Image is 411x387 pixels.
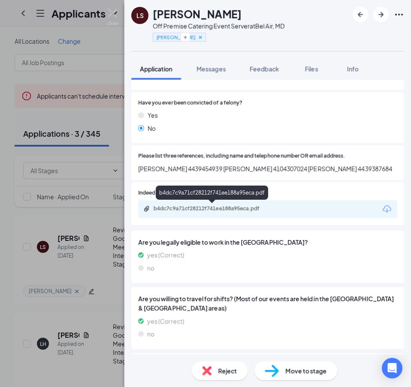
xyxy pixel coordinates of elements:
span: [PERSON_NAME] [157,33,195,41]
span: Messages [196,65,226,73]
span: Feedback [250,65,279,73]
div: b4dc7c9a71cf28212f741ee188a95eca.pdf [154,205,274,212]
button: ArrowLeftNew [353,7,368,22]
div: Open Intercom Messenger [382,358,402,378]
span: Yes [148,111,158,120]
span: [PERSON_NAME] 4439454939 [PERSON_NAME] 4104307024 [PERSON_NAME] 4439387684 [138,164,397,173]
span: Move to stage [286,366,327,375]
span: Files [305,65,318,73]
span: Are you legally eligible to work in the [GEOGRAPHIC_DATA]? [138,237,397,247]
span: Reject [218,366,237,375]
svg: Paperclip [143,205,150,212]
span: no [147,263,154,273]
span: Application [140,65,172,73]
span: No [148,123,156,133]
svg: ArrowLeftNew [355,9,366,20]
span: Info [347,65,359,73]
svg: ArrowRight [376,9,386,20]
span: Indeed Resume [138,189,176,197]
span: no [147,329,154,339]
span: yes (Correct) [147,316,184,326]
svg: Download [382,204,392,214]
span: Have you ever been convicted of a felony? [138,99,242,107]
span: Please list three references, including name and telephone number OR email address. [138,152,345,160]
div: LS [136,11,144,20]
svg: Ellipses [394,9,404,20]
button: ArrowRight [373,7,389,22]
a: Paperclipb4dc7c9a71cf28212f741ee188a95eca.pdf [143,205,282,213]
span: yes (Correct) [147,250,184,260]
span: Are you willing to travel for shifts? (Most of our events are held in the [GEOGRAPHIC_DATA] & [GE... [138,294,397,313]
h1: [PERSON_NAME] [153,7,242,21]
svg: Cross [197,34,203,40]
svg: Plus [183,35,188,40]
div: b4dc7c9a71cf28212f741ee188a95eca.pdf [156,186,268,200]
div: Off Premise Catering Event Server at Bel Air, MD [153,21,284,30]
button: Plus [181,33,190,42]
